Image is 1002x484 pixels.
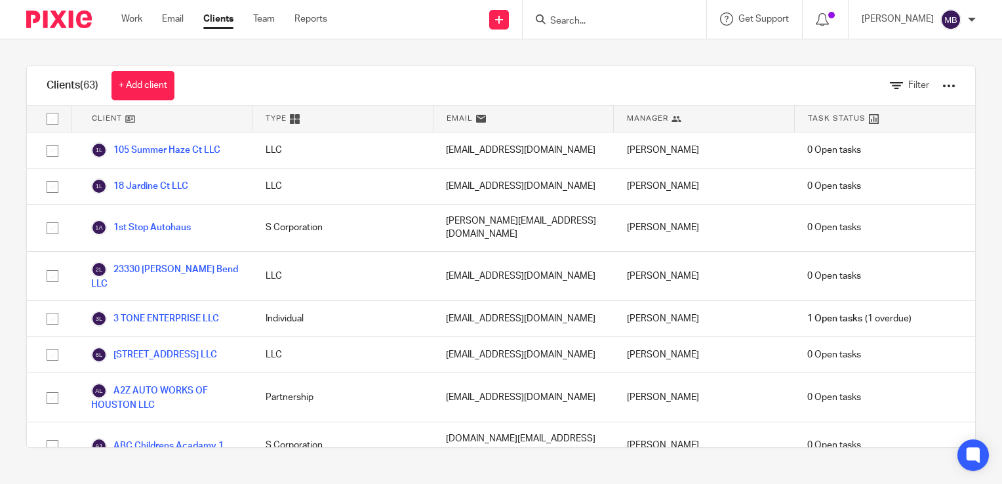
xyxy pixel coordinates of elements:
[862,12,934,26] p: [PERSON_NAME]
[91,142,220,158] a: 105 Summer Haze Ct LLC
[627,113,668,124] span: Manager
[91,383,239,412] a: A2Z AUTO WORKS OF HOUSTON LLC
[807,221,861,234] span: 0 Open tasks
[614,132,795,168] div: [PERSON_NAME]
[614,373,795,422] div: [PERSON_NAME]
[252,252,433,300] div: LLC
[808,113,866,124] span: Task Status
[91,347,217,363] a: [STREET_ADDRESS] LLC
[91,311,219,327] a: 3 TONE ENTERPRISE LLC
[252,205,433,251] div: S Corporation
[614,205,795,251] div: [PERSON_NAME]
[614,169,795,204] div: [PERSON_NAME]
[203,12,233,26] a: Clients
[253,12,275,26] a: Team
[447,113,473,124] span: Email
[614,422,795,469] div: [PERSON_NAME]
[252,337,433,373] div: LLC
[91,142,107,158] img: svg%3E
[807,312,862,325] span: 1 Open tasks
[807,270,861,283] span: 0 Open tasks
[433,301,614,336] div: [EMAIL_ADDRESS][DOMAIN_NAME]
[433,169,614,204] div: [EMAIL_ADDRESS][DOMAIN_NAME]
[162,12,184,26] a: Email
[252,169,433,204] div: LLC
[433,132,614,168] div: [EMAIL_ADDRESS][DOMAIN_NAME]
[252,301,433,336] div: Individual
[26,10,92,28] img: Pixie
[433,205,614,251] div: [PERSON_NAME][EMAIL_ADDRESS][DOMAIN_NAME]
[614,337,795,373] div: [PERSON_NAME]
[91,220,191,235] a: 1st Stop Autohaus
[111,71,174,100] a: + Add client
[807,391,861,404] span: 0 Open tasks
[91,311,107,327] img: svg%3E
[614,301,795,336] div: [PERSON_NAME]
[738,14,789,24] span: Get Support
[252,373,433,422] div: Partnership
[121,12,142,26] a: Work
[807,439,861,452] span: 0 Open tasks
[433,373,614,422] div: [EMAIL_ADDRESS][DOMAIN_NAME]
[940,9,961,30] img: svg%3E
[91,438,224,454] a: ABC Childrens Acadamy 1
[266,113,287,124] span: Type
[433,252,614,300] div: [EMAIL_ADDRESS][DOMAIN_NAME]
[91,220,107,235] img: svg%3E
[807,180,861,193] span: 0 Open tasks
[908,81,929,90] span: Filter
[807,144,861,157] span: 0 Open tasks
[91,347,107,363] img: svg%3E
[40,106,65,131] input: Select all
[91,383,107,399] img: svg%3E
[91,178,188,194] a: 18 Jardine Ct LLC
[80,80,98,91] span: (63)
[433,422,614,469] div: [DOMAIN_NAME][EMAIL_ADDRESS][DOMAIN_NAME]
[47,79,98,92] h1: Clients
[549,16,667,28] input: Search
[91,438,107,454] img: svg%3E
[252,422,433,469] div: S Corporation
[91,262,239,291] a: 23330 [PERSON_NAME] Bend LLC
[92,113,122,124] span: Client
[807,312,911,325] span: (1 overdue)
[91,262,107,277] img: svg%3E
[252,132,433,168] div: LLC
[807,348,861,361] span: 0 Open tasks
[91,178,107,194] img: svg%3E
[294,12,327,26] a: Reports
[614,252,795,300] div: [PERSON_NAME]
[433,337,614,373] div: [EMAIL_ADDRESS][DOMAIN_NAME]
